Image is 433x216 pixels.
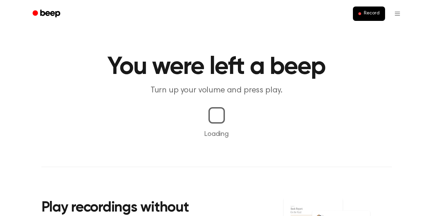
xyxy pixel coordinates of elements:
[364,11,379,17] span: Record
[8,129,425,139] p: Loading
[353,7,385,21] button: Record
[389,5,406,22] button: Open menu
[28,7,66,21] a: Beep
[41,55,392,79] h1: You were left a beep
[85,85,348,96] p: Turn up your volume and press play.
